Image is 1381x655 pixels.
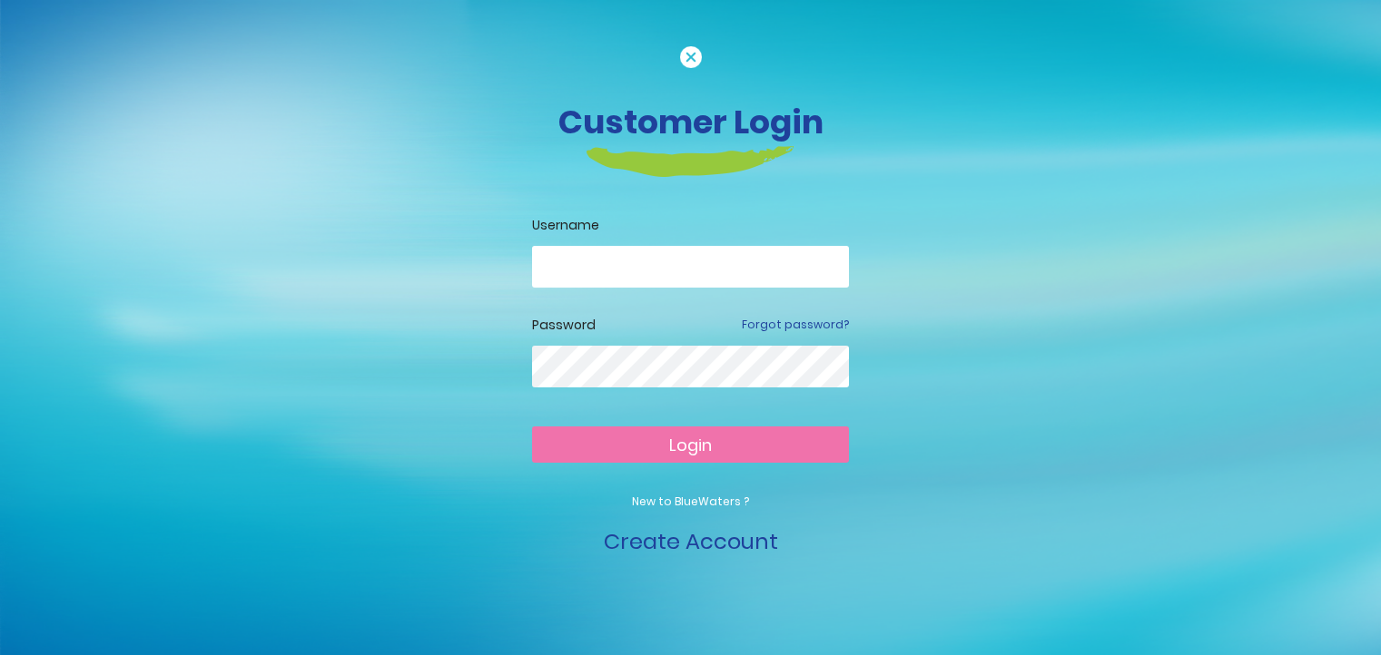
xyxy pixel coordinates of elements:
[680,46,702,68] img: cancel
[187,103,1195,142] h3: Customer Login
[742,317,849,333] a: Forgot password?
[532,426,849,463] button: Login
[669,434,712,456] span: Login
[532,216,849,235] label: Username
[532,316,596,335] label: Password
[604,526,778,556] a: Create Account
[532,494,849,510] p: New to BlueWaters ?
[587,146,794,177] img: login-heading-border.png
